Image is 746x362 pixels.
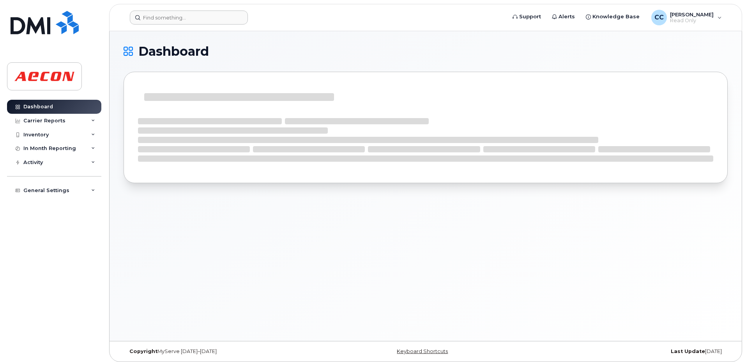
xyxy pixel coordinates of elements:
strong: Last Update [671,348,705,354]
span: Dashboard [138,46,209,57]
div: MyServe [DATE]–[DATE] [124,348,325,355]
strong: Copyright [129,348,157,354]
a: Keyboard Shortcuts [397,348,448,354]
div: [DATE] [526,348,728,355]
